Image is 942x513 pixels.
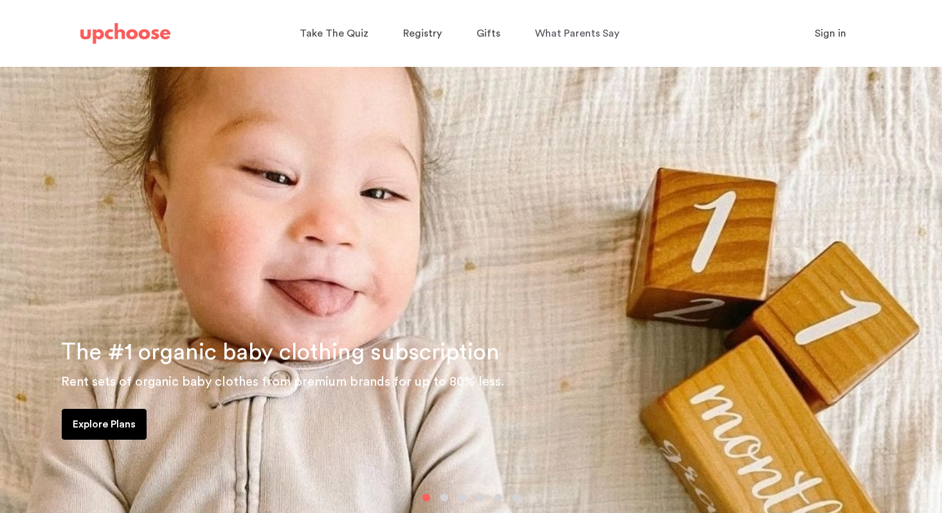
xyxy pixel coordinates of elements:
[62,409,147,440] a: Explore Plans
[300,28,368,39] span: Take The Quiz
[535,28,619,39] span: What Parents Say
[300,21,372,46] a: Take The Quiz
[73,417,136,432] p: Explore Plans
[476,21,504,46] a: Gifts
[80,23,170,44] img: UpChoose
[403,21,446,46] a: Registry
[535,21,623,46] a: What Parents Say
[815,28,846,39] span: Sign in
[80,21,170,47] a: UpChoose
[61,372,927,392] p: Rent sets of organic baby clothes from premium brands for up to 80% less.
[403,28,442,39] span: Registry
[799,21,862,46] button: Sign in
[476,28,500,39] span: Gifts
[61,341,500,364] span: The #1 organic baby clothing subscription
